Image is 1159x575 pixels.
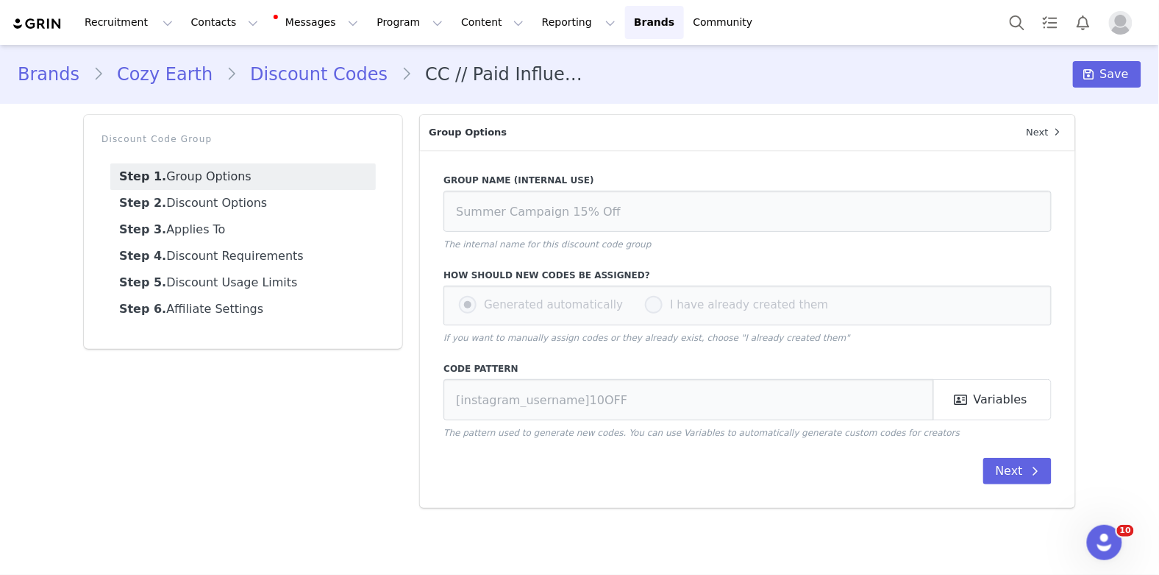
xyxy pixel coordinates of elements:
[76,6,182,39] button: Recruitment
[685,6,768,39] a: Community
[1067,6,1099,39] button: Notifications
[119,222,166,236] strong: Step 3.
[533,6,624,39] button: Reporting
[443,331,1052,345] p: If you want to manually assign codes or they already exist, choose "I already created them"
[237,61,401,88] a: Discount Codes
[663,298,828,311] span: I have already created them
[1109,11,1133,35] img: placeholder-profile.jpg
[477,298,623,311] span: Generated automatically
[110,243,376,269] a: Discount Requirements
[452,6,532,39] button: Content
[1087,525,1122,560] iframe: Intercom live chat
[110,216,376,243] a: Applies To
[268,6,367,39] button: Messages
[933,379,1052,420] button: Variables
[625,6,683,39] a: Brands
[443,238,1052,251] p: The internal name for this discount code group
[368,6,452,39] button: Program
[101,133,385,146] p: Discount Code Group
[443,191,1052,232] input: Summer Campaign 15% Off
[1034,6,1066,39] a: Tasks
[1018,115,1075,150] a: Next
[110,269,376,296] a: Discount Usage Limits
[110,163,376,190] a: Group Options
[1100,66,1129,83] span: Save
[420,115,1017,150] p: Group Options
[18,61,93,88] a: Brands
[443,362,1052,375] label: Code Pattern
[1073,61,1141,88] button: Save
[1001,6,1033,39] button: Search
[12,17,63,31] img: grin logo
[119,275,166,289] strong: Step 5.
[443,269,1052,282] label: How should new codes be assigned?
[119,302,166,316] strong: Step 6.
[983,458,1052,484] button: Next
[1117,525,1134,537] span: 10
[443,426,1052,440] p: The pattern used to generate new codes. You can use Variables to automatically generate custom co...
[119,196,166,210] strong: Step 2.
[119,249,166,263] strong: Step 4.
[104,61,226,88] a: Cozy Earth
[182,6,267,39] button: Contacts
[110,296,376,322] a: Affiliate Settings
[443,379,934,420] input: [instagram_username]10OFF
[110,190,376,216] a: Discount Options
[443,174,1052,187] label: Group Name (Internal Use)
[119,169,166,183] strong: Step 1.
[1100,11,1147,35] button: Profile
